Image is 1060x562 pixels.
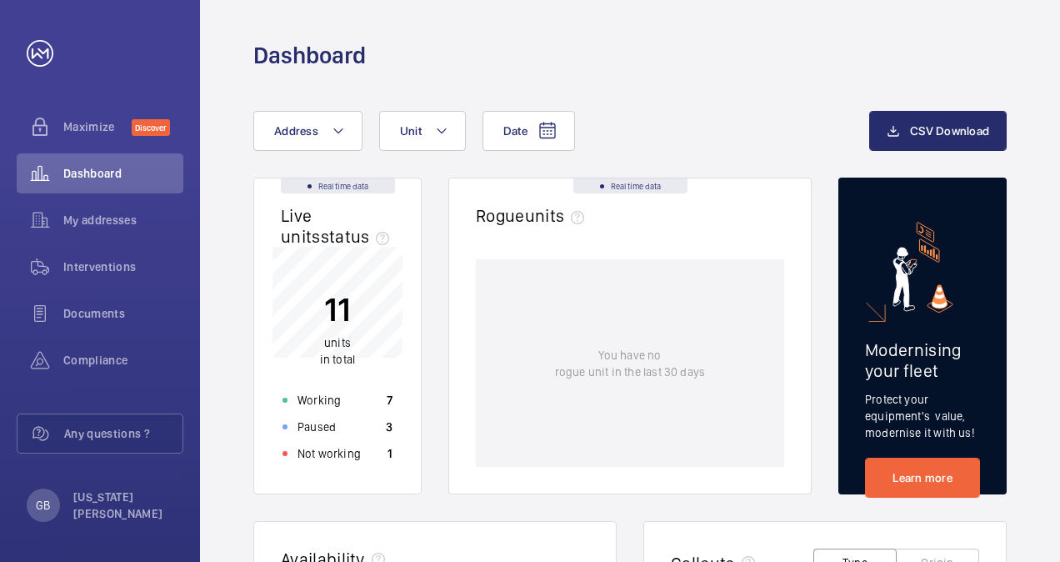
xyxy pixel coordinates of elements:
p: [US_STATE][PERSON_NAME] [73,489,173,522]
span: Address [274,124,318,138]
button: Address [253,111,362,151]
span: Date [503,124,527,138]
a: Learn more [865,458,980,498]
span: Unit [400,124,422,138]
img: marketing-card.svg [892,222,953,313]
p: 3 [386,419,392,435]
p: 7 [387,392,392,409]
p: in total [320,334,355,368]
h1: Dashboard [253,40,366,71]
p: 1 [387,445,392,462]
span: Documents [63,305,183,322]
div: Real time data [281,178,395,193]
p: Working [297,392,341,409]
div: Real time data [573,178,687,193]
h2: Rogue [476,205,591,226]
span: units [324,336,351,349]
span: Dashboard [63,165,183,182]
span: Interventions [63,258,183,275]
p: Protect your equipment's value, modernise it with us! [865,391,980,441]
h2: Modernising your fleet [865,339,980,381]
h2: Live units [281,205,396,247]
span: status [321,226,397,247]
p: Not working [297,445,361,462]
p: You have no rogue unit in the last 30 days [555,347,705,380]
p: 11 [320,289,355,330]
span: Any questions ? [64,425,182,442]
button: Unit [379,111,466,151]
p: Paused [297,419,336,435]
span: My addresses [63,212,183,228]
p: GB [36,497,50,514]
span: CSV Download [910,124,989,138]
span: Maximize [63,118,132,135]
button: Date [482,111,575,151]
span: Discover [132,119,170,136]
span: units [525,205,592,226]
button: CSV Download [869,111,1007,151]
span: Compliance [63,352,183,369]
